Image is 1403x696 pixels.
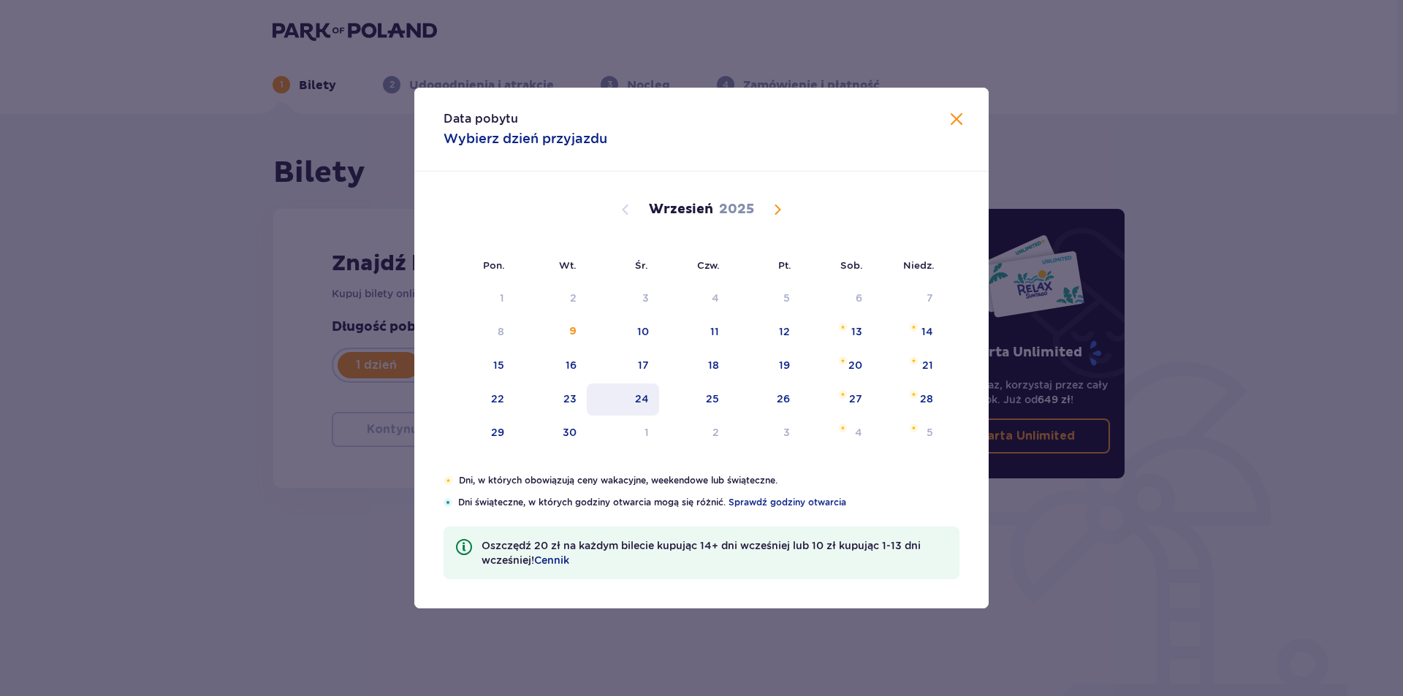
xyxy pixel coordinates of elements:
[659,316,730,348] td: czwartek, 11 września 2025
[710,324,719,339] div: 11
[659,283,730,315] td: Not available. czwartek, 4 września 2025
[444,283,514,315] td: Not available. poniedziałek, 1 września 2025
[729,283,800,315] td: Not available. piątek, 5 września 2025
[514,283,587,315] td: Not available. wtorek, 2 września 2025
[712,425,719,440] div: 2
[500,291,504,305] div: 1
[783,291,790,305] div: 5
[587,283,659,315] td: Not available. środa, 3 września 2025
[444,316,514,348] td: Not available. poniedziałek, 8 września 2025
[483,259,505,271] small: Pon.
[659,417,730,449] td: czwartek, 2 października 2025
[444,417,514,449] td: poniedziałek, 29 września 2025
[563,425,577,440] div: 30
[569,324,577,339] div: 9
[872,316,943,348] td: niedziela, 14 września 2025
[493,358,504,372] div: 15
[659,350,730,382] td: czwartek, 18 września 2025
[570,291,577,305] div: 2
[444,383,514,416] td: poniedziałek, 22 września 2025
[514,417,587,449] td: wtorek, 30 września 2025
[779,324,790,339] div: 12
[514,316,587,348] td: wtorek, 9 września 2025
[872,383,943,416] td: niedziela, 28 września 2025
[777,391,790,406] div: 26
[637,324,649,339] div: 10
[514,383,587,416] td: wtorek, 23 września 2025
[872,417,943,449] td: niedziela, 5 października 2025
[800,350,872,382] td: sobota, 20 września 2025
[459,474,959,487] p: Dni, w których obowiązują ceny wakacyjne, weekendowe lub świąteczne.
[635,391,649,406] div: 24
[800,383,872,416] td: sobota, 27 września 2025
[800,316,872,348] td: sobota, 13 września 2025
[729,383,800,416] td: piątek, 26 września 2025
[642,291,649,305] div: 3
[903,259,935,271] small: Niedz.
[491,391,504,406] div: 22
[645,425,649,440] div: 1
[587,316,659,348] td: środa, 10 września 2025
[855,425,862,440] div: 4
[849,391,862,406] div: 27
[708,358,719,372] div: 18
[856,291,862,305] div: 6
[800,417,872,449] td: sobota, 4 października 2025
[587,383,659,416] td: środa, 24 września 2025
[872,283,943,315] td: Not available. niedziela, 7 września 2025
[729,350,800,382] td: piątek, 19 września 2025
[566,358,577,372] div: 16
[559,259,577,271] small: Wt.
[635,259,648,271] small: Śr.
[514,350,587,382] td: wtorek, 16 września 2025
[800,283,872,315] td: Not available. sobota, 6 września 2025
[587,350,659,382] td: środa, 17 września 2025
[697,259,720,271] small: Czw.
[778,259,791,271] small: Pt.
[712,291,719,305] div: 4
[563,391,577,406] div: 23
[706,391,719,406] div: 25
[659,383,730,416] td: czwartek, 25 września 2025
[444,350,514,382] td: poniedziałek, 15 września 2025
[719,201,754,218] p: 2025
[779,358,790,372] div: 19
[491,425,504,440] div: 29
[729,316,800,348] td: piątek, 12 września 2025
[848,358,862,372] div: 20
[649,201,713,218] p: Wrzesień
[840,259,863,271] small: Sob.
[638,358,649,372] div: 17
[851,324,862,339] div: 13
[729,417,800,449] td: piątek, 3 października 2025
[498,324,504,339] div: 8
[587,417,659,449] td: środa, 1 października 2025
[783,425,790,440] div: 3
[872,350,943,382] td: niedziela, 21 września 2025
[414,172,989,474] div: Calendar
